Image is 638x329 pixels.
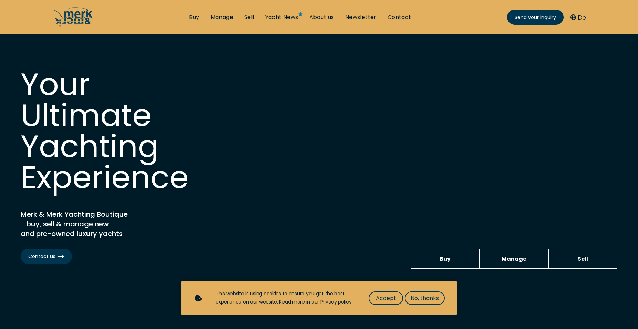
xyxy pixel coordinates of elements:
a: Contact [388,13,411,21]
button: No, thanks [405,291,445,305]
a: Buy [411,249,480,269]
span: Buy [440,255,451,263]
h1: Your Ultimate Yachting Experience [21,69,227,193]
span: No, thanks [411,294,439,302]
span: Manage [502,255,526,263]
button: De [570,13,586,22]
div: This website is using cookies to ensure you get the best experience on our website. Read more in ... [216,290,355,306]
a: Send your inquiry [507,10,564,25]
span: Send your inquiry [515,14,556,21]
a: Sell [548,249,617,269]
a: Yacht News [265,13,298,21]
a: Manage [210,13,233,21]
button: Accept [369,291,403,305]
h2: Merk & Merk Yachting Boutique - buy, sell & manage new and pre-owned luxury yachts [21,209,193,238]
a: Contact us [21,249,72,264]
span: Accept [376,294,396,302]
a: About us [309,13,334,21]
a: Newsletter [345,13,377,21]
a: Privacy policy [320,298,352,305]
span: Sell [578,255,588,263]
a: Sell [244,13,254,21]
span: Contact us [28,253,64,260]
a: Manage [480,249,548,269]
a: Buy [189,13,199,21]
